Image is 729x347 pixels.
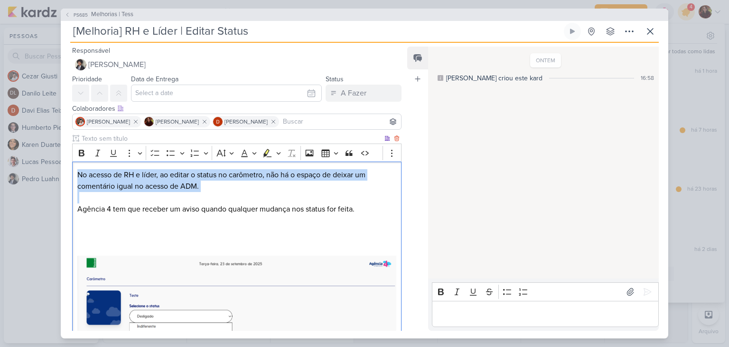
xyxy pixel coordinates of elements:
img: Cezar Giusti [75,117,85,126]
img: Davi Elias Teixeira [213,117,223,126]
label: Data de Entrega [131,75,178,83]
button: [PERSON_NAME] [72,56,402,73]
input: Buscar [281,116,399,127]
p: Agência 4 tem que receber um aviso quando qualquer mudança nos status for feita. [77,203,396,215]
span: [PERSON_NAME] [224,117,268,126]
div: 16:58 [641,74,654,82]
input: Select a date [131,85,322,102]
img: Jaqueline Molina [144,117,154,126]
span: [PERSON_NAME] [156,117,199,126]
span: [PERSON_NAME] [87,117,130,126]
div: Editor toolbar [72,144,402,162]
button: A Fazer [326,85,402,102]
div: [PERSON_NAME] criou este kard [446,73,542,83]
label: Status [326,75,344,83]
div: Editor toolbar [432,282,659,301]
div: A Fazer [341,87,366,99]
label: Responsável [72,47,110,55]
img: Pedro Luahn Simões [75,59,86,70]
div: Ligar relógio [569,28,576,35]
input: Kard Sem Título [70,23,562,40]
span: [PERSON_NAME] [88,59,146,70]
p: No acesso de RH e líder, ao editar o status no carômetro, não há o espaço de deixar um comentário... [77,169,396,192]
input: Texto sem título [80,134,383,144]
div: Editor editing area: main [432,301,659,327]
div: Colaboradores [72,104,402,114]
label: Prioridade [72,75,102,83]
